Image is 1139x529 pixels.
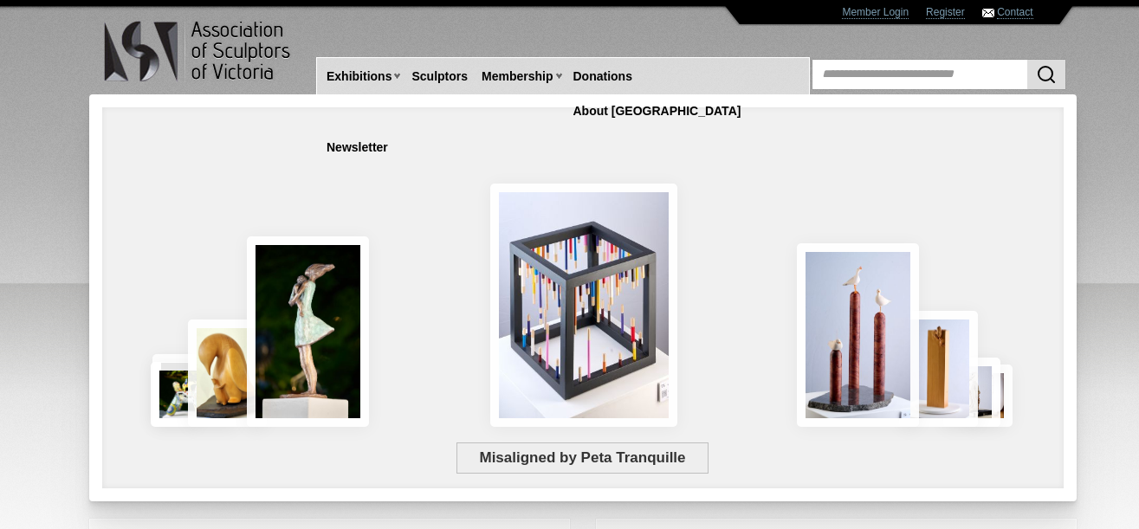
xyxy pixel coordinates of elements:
[103,17,294,86] img: logo.png
[475,61,560,93] a: Membership
[566,95,748,127] a: About [GEOGRAPHIC_DATA]
[566,61,639,93] a: Donations
[982,9,994,17] img: Contact ASV
[1036,64,1057,85] img: Search
[490,184,677,427] img: Misaligned
[899,311,978,427] img: Little Frog. Big Climb
[320,132,395,164] a: Newsletter
[404,61,475,93] a: Sculptors
[456,442,709,474] span: Misaligned by Peta Tranquille
[997,6,1032,19] a: Contact
[320,61,398,93] a: Exhibitions
[926,6,965,19] a: Register
[797,243,919,427] img: Rising Tides
[842,6,909,19] a: Member Login
[247,236,370,427] img: Connection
